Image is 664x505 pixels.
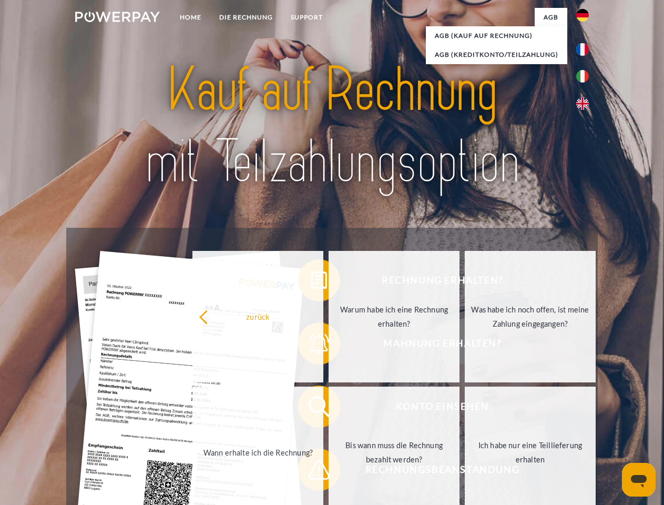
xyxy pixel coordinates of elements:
[210,8,282,27] a: DIE RECHNUNG
[171,8,210,27] a: Home
[576,97,589,110] img: en
[335,302,453,331] div: Warum habe ich eine Rechnung erhalten?
[535,8,567,27] a: agb
[471,302,589,331] div: Was habe ich noch offen, ist meine Zahlung eingegangen?
[465,251,596,382] a: Was habe ich noch offen, ist meine Zahlung eingegangen?
[282,8,332,27] a: SUPPORT
[622,463,656,497] iframe: Schaltfläche zum Öffnen des Messaging-Fensters
[75,12,160,22] img: logo-powerpay-white.svg
[199,445,317,459] div: Wann erhalte ich die Rechnung?
[426,26,567,45] a: AGB (Kauf auf Rechnung)
[576,43,589,56] img: fr
[100,50,564,201] img: title-powerpay_de.svg
[576,9,589,22] img: de
[335,438,453,467] div: Bis wann muss die Rechnung bezahlt werden?
[199,309,317,324] div: zurück
[471,438,589,467] div: Ich habe nur eine Teillieferung erhalten
[576,70,589,83] img: it
[426,45,567,64] a: AGB (Kreditkonto/Teilzahlung)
